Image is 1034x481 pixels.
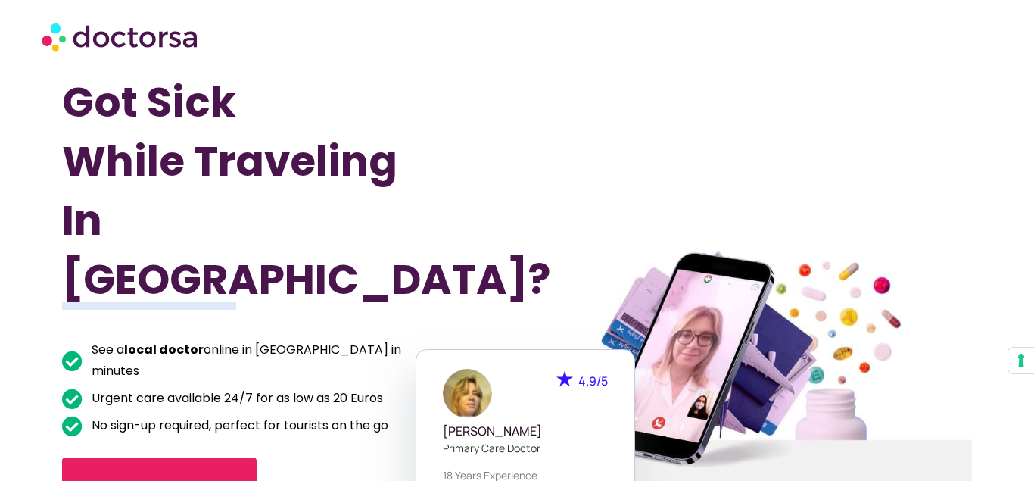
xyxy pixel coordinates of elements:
[1008,348,1034,373] button: Your consent preferences for tracking technologies
[124,341,204,358] b: local doctor
[62,73,449,309] h1: Got Sick While Traveling In [GEOGRAPHIC_DATA]?
[443,440,608,456] p: Primary care doctor
[88,415,388,436] span: No sign-up required, perfect for tourists on the go
[88,339,449,382] span: See a online in [GEOGRAPHIC_DATA] in minutes
[88,388,383,409] span: Urgent care available 24/7 for as low as 20 Euros
[443,424,608,439] h5: [PERSON_NAME]
[578,373,608,389] span: 4.9/5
